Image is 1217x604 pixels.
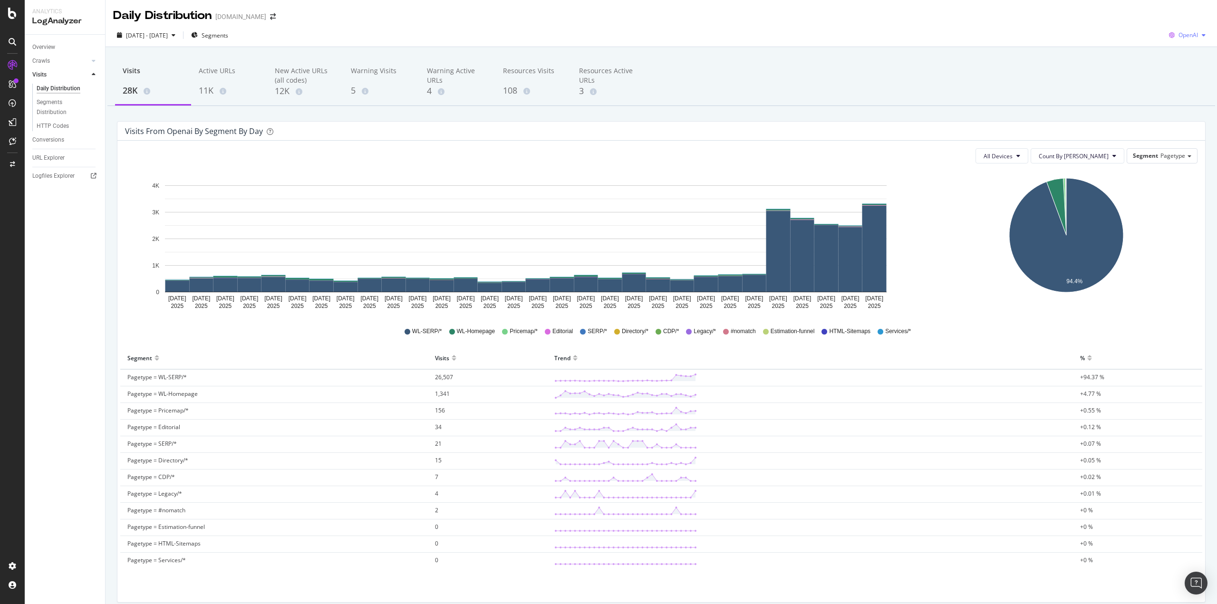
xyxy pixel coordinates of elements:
div: LogAnalyzer [32,16,97,27]
div: Visits from openai by Segment by Day [125,126,263,136]
text: 2025 [580,303,592,309]
span: 0 [435,556,438,564]
text: [DATE] [481,295,499,302]
span: 7 [435,473,438,481]
text: [DATE] [241,295,259,302]
span: Segments [202,31,228,39]
a: Conversions [32,135,98,145]
text: [DATE] [721,295,739,302]
text: [DATE] [289,295,307,302]
text: 2025 [555,303,568,309]
span: 156 [435,406,445,414]
text: 2025 [531,303,544,309]
div: 5 [351,85,412,97]
span: +0.01 % [1080,489,1101,498]
div: Daily Distribution [37,84,80,94]
span: SERP/* [588,327,607,336]
span: 0 [435,523,438,531]
text: [DATE] [601,295,619,302]
span: OpenAI [1178,31,1198,39]
text: 2025 [195,303,208,309]
span: Services/* [885,327,911,336]
text: [DATE] [793,295,811,302]
span: 0 [435,539,438,547]
text: [DATE] [168,295,186,302]
text: [DATE] [433,295,451,302]
text: 2025 [820,303,833,309]
a: Logfiles Explorer [32,171,98,181]
a: HTTP Codes [37,121,98,131]
div: New Active URLs (all codes) [275,66,336,85]
text: 1K [152,262,159,269]
div: 4 [427,85,488,97]
a: Overview [32,42,98,52]
text: 2K [152,236,159,242]
text: 2025 [772,303,785,309]
text: [DATE] [745,295,763,302]
span: [DATE] - [DATE] [126,31,168,39]
span: Pagetype = HTML-Sitemaps [127,539,201,547]
button: Count By [PERSON_NAME] [1031,148,1124,163]
a: Crawls [32,56,89,66]
a: Visits [32,70,89,80]
text: 2025 [243,303,256,309]
button: [DATE] - [DATE] [113,28,179,43]
text: [DATE] [577,295,595,302]
text: 2025 [604,303,617,309]
text: 2025 [411,303,424,309]
text: [DATE] [673,295,691,302]
text: [DATE] [264,295,282,302]
span: +0 % [1080,523,1093,531]
text: 4K [152,182,159,189]
a: Daily Distribution [37,84,98,94]
text: [DATE] [769,295,787,302]
div: % [1080,350,1085,365]
svg: A chart. [937,171,1196,314]
svg: A chart. [125,171,927,314]
button: OpenAI [1165,28,1209,43]
span: Pagetype [1160,152,1185,160]
text: 2025 [652,303,665,309]
span: #nomatch [731,327,756,336]
span: Pagetype = WL-Homepage [127,390,198,398]
text: 2025 [315,303,328,309]
div: Visits [123,66,184,84]
span: Pagetype = WL-SERP/* [127,373,187,381]
text: [DATE] [553,295,571,302]
text: [DATE] [697,295,715,302]
span: Pagetype = Legacy/* [127,489,182,498]
span: Pricemap/* [510,327,538,336]
div: Resources Active URLs [579,66,640,85]
text: 2025 [844,303,857,309]
div: 3 [579,85,640,97]
text: [DATE] [841,295,860,302]
div: Open Intercom Messenger [1185,572,1207,594]
text: 2025 [868,303,881,309]
div: Crawls [32,56,50,66]
span: 34 [435,423,442,431]
text: 2025 [435,303,448,309]
text: 2025 [387,303,400,309]
text: [DATE] [457,295,475,302]
div: Active URLs [199,66,260,84]
div: Warning Visits [351,66,412,84]
text: 2025 [219,303,232,309]
div: Resources Visits [503,66,564,84]
text: [DATE] [216,295,234,302]
text: 2025 [171,303,184,309]
text: [DATE] [505,295,523,302]
text: 2025 [676,303,688,309]
span: Pagetype = #nomatch [127,506,185,514]
span: +0.55 % [1080,406,1101,414]
span: +0.07 % [1080,440,1101,448]
text: 2025 [267,303,280,309]
span: +0 % [1080,556,1093,564]
span: 1,341 [435,390,450,398]
text: 2025 [724,303,736,309]
div: 28K [123,85,184,97]
span: Estimation-funnel [771,327,815,336]
text: [DATE] [337,295,355,302]
span: HTML-Sitemaps [829,327,870,336]
span: Pagetype = Directory/* [127,456,188,464]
